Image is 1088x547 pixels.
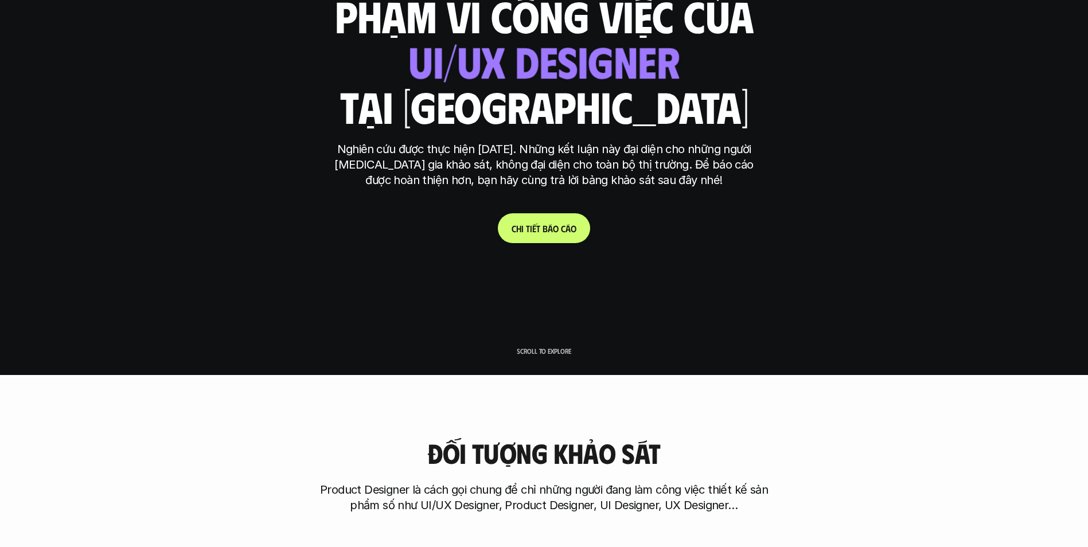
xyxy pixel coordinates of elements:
span: b [543,223,548,234]
span: i [530,223,532,234]
span: t [536,223,540,234]
span: i [521,223,524,234]
span: t [526,223,530,234]
p: Scroll to explore [517,347,571,355]
span: C [512,223,516,234]
p: Product Designer là cách gọi chung để chỉ những người đang làm công việc thiết kế sản phẩm số như... [315,482,774,513]
span: á [548,223,553,234]
a: Chitiếtbáocáo [498,213,590,243]
span: h [516,223,521,234]
span: ế [532,223,536,234]
h1: tại [GEOGRAPHIC_DATA] [340,82,748,130]
span: c [561,223,566,234]
span: o [553,223,559,234]
span: á [566,223,571,234]
span: o [571,223,576,234]
h3: Đối tượng khảo sát [427,438,660,468]
p: Nghiên cứu được thực hiện [DATE]. Những kết luận này đại diện cho những người [MEDICAL_DATA] gia ... [329,142,759,188]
